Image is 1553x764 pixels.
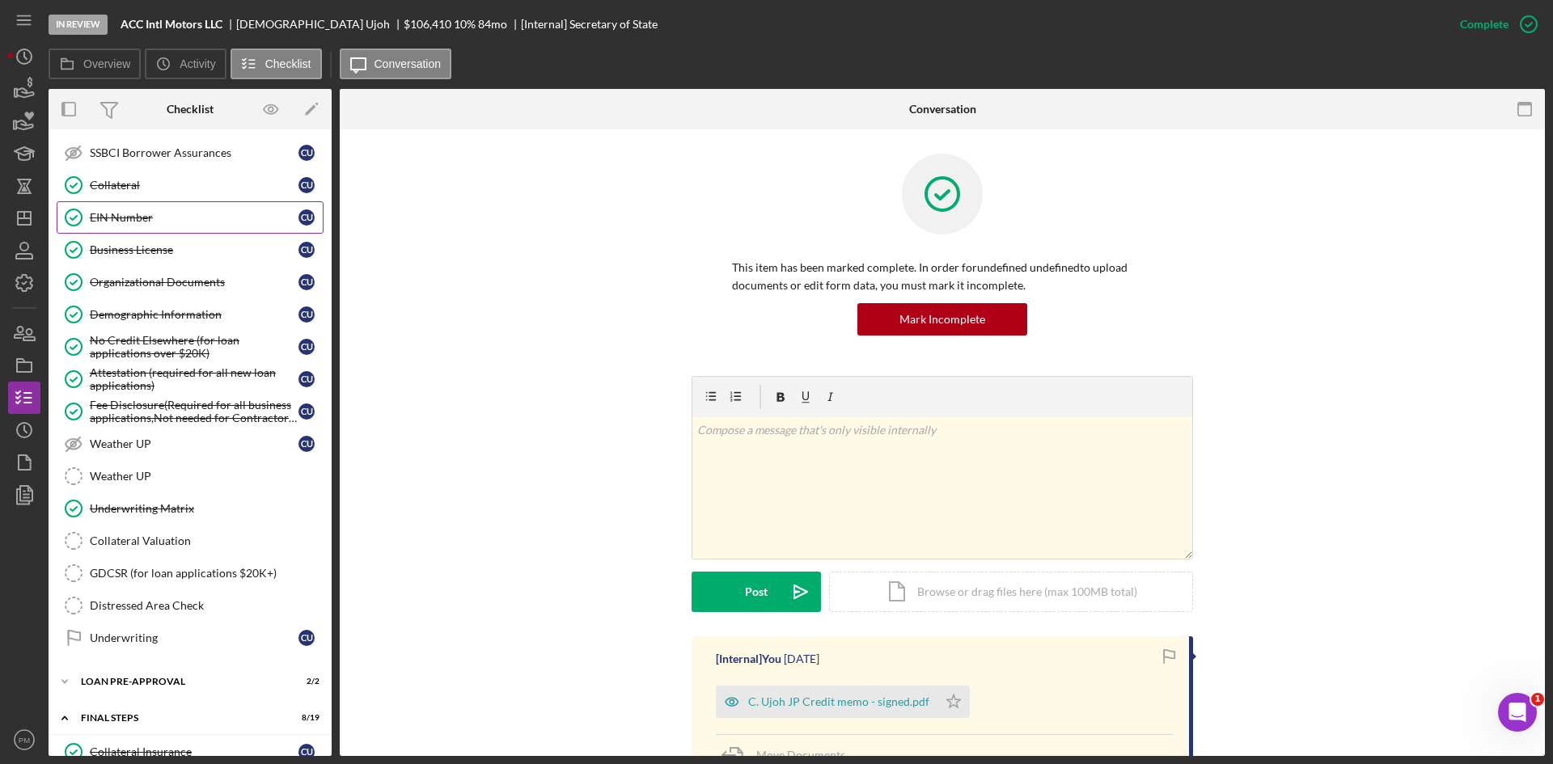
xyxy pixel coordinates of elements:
[57,298,324,331] a: Demographic InformationCU
[90,437,298,450] div: Weather UP
[298,744,315,760] div: C U
[521,18,658,31] div: [Internal] Secretary of State
[716,652,781,665] div: [Internal] You
[90,399,298,424] div: Fee Disclosure(Required for all business applications,Not needed for Contractor loans)
[90,366,298,392] div: Attestation (required for all new loan applications)
[90,534,323,547] div: Collateral Valuation
[265,57,311,70] label: Checklist
[90,276,298,289] div: Organizational Documents
[90,567,323,580] div: GDCSR (for loan applications $20K+)
[90,334,298,360] div: No Credit Elsewhere (for loan applications over $20K)
[57,460,324,492] a: Weather UP
[57,492,324,525] a: Underwriting Matrix
[83,57,130,70] label: Overview
[57,525,324,557] a: Collateral Valuation
[290,713,319,723] div: 8 / 19
[57,395,324,428] a: Fee Disclosure(Required for all business applications,Not needed for Contractor loans)CU
[231,49,322,79] button: Checklist
[340,49,452,79] button: Conversation
[57,137,324,169] a: SSBCI Borrower AssurancesCU
[8,724,40,756] button: PM
[298,306,315,323] div: C U
[298,274,315,290] div: C U
[298,242,315,258] div: C U
[290,677,319,686] div: 2 / 2
[478,18,507,31] div: 84 mo
[57,589,324,622] a: Distressed Area Check
[167,103,214,116] div: Checklist
[298,209,315,226] div: C U
[716,686,970,718] button: C. Ujoh JP Credit memo - signed.pdf
[784,652,819,665] time: 2025-10-07 19:54
[145,49,226,79] button: Activity
[90,146,298,159] div: SSBCI Borrower Assurances
[454,18,476,31] div: 10 %
[1460,8,1509,40] div: Complete
[298,145,315,161] div: C U
[90,243,298,256] div: Business License
[81,713,279,723] div: FINAL STEPS
[180,57,215,70] label: Activity
[49,15,108,35] div: In Review
[404,17,451,31] span: $106,410
[90,470,323,483] div: Weather UP
[90,179,298,192] div: Collateral
[899,303,985,336] div: Mark Incomplete
[748,695,929,708] div: C. Ujoh JP Credit memo - signed.pdf
[57,622,324,654] a: UnderwritingCU
[857,303,1027,336] button: Mark Incomplete
[756,748,845,762] span: Move Documents
[236,18,404,31] div: [DEMOGRAPHIC_DATA] Ujoh
[49,49,141,79] button: Overview
[909,103,976,116] div: Conversation
[298,630,315,646] div: C U
[298,436,315,452] div: C U
[57,557,324,589] a: GDCSR (for loan applications $20K+)
[19,736,30,745] text: PM
[1444,8,1545,40] button: Complete
[90,599,323,612] div: Distressed Area Check
[298,403,315,420] div: C U
[90,745,298,758] div: Collateral Insurance
[745,572,768,612] div: Post
[57,234,324,266] a: Business LicenseCU
[57,201,324,234] a: EIN NumberCU
[1531,693,1544,706] span: 1
[298,371,315,387] div: C U
[298,177,315,193] div: C U
[374,57,442,70] label: Conversation
[1498,693,1537,732] iframe: Intercom live chat
[90,631,298,644] div: Underwriting
[121,18,222,31] b: ACC Intl Motors LLC
[692,572,821,612] button: Post
[57,428,324,460] a: Weather UPCU
[90,308,298,321] div: Demographic Information
[298,339,315,355] div: C U
[90,211,298,224] div: EIN Number
[57,266,324,298] a: Organizational DocumentsCU
[732,259,1153,295] p: This item has been marked complete. In order for undefined undefined to upload documents or edit ...
[57,331,324,363] a: No Credit Elsewhere (for loan applications over $20K)CU
[57,169,324,201] a: CollateralCU
[57,363,324,395] a: Attestation (required for all new loan applications)CU
[81,677,279,686] div: LOAN PRE-APPROVAL
[90,502,323,515] div: Underwriting Matrix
